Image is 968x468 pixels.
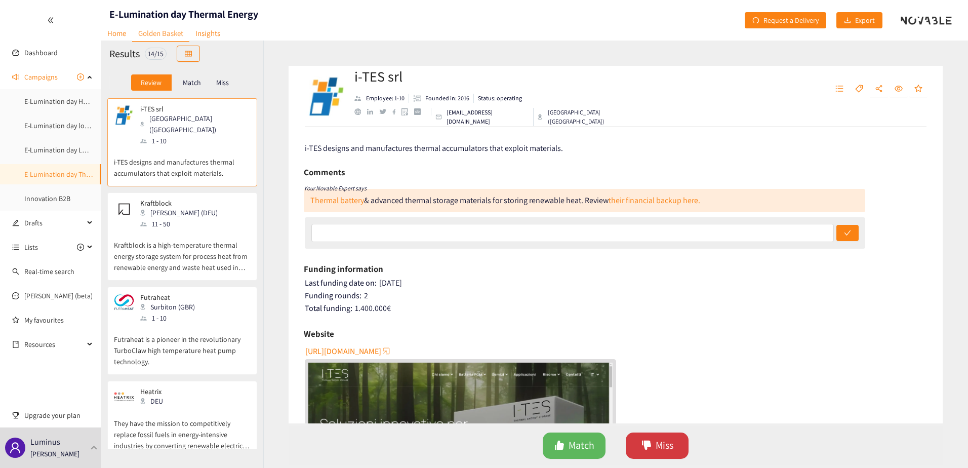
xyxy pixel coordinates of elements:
[9,442,21,454] span: user
[836,225,859,241] button: check
[305,303,352,314] span: Total funding:
[140,207,224,218] div: [PERSON_NAME] (DEU)
[114,387,134,408] img: Snapshot of the company's website
[425,94,469,103] p: Founded in: 2016
[47,17,54,24] span: double-left
[366,94,405,103] p: Employee: 1-10
[114,408,251,451] p: They have the mission to competitively replace fossil fuels in energy-intensive industries by con...
[641,440,652,452] span: dislike
[216,79,229,87] p: Miss
[12,219,19,226] span: edit
[24,237,38,257] span: Lists
[140,396,187,407] div: DEU
[763,15,819,26] span: Request a Delivery
[752,17,759,25] span: redo
[392,109,402,114] a: facebook
[12,341,19,348] span: book
[870,81,888,97] button: share-alt
[401,108,414,115] a: google maps
[890,81,908,97] button: eye
[24,48,58,57] a: Dashboard
[855,85,863,94] span: tag
[304,165,345,180] h6: Comments
[109,47,140,61] h2: Results
[306,76,347,116] img: Company Logo
[140,105,244,113] p: i-TES srl
[24,213,84,233] span: Drafts
[24,145,94,154] a: E-Lumination day LDES
[24,170,126,179] a: E-Lumination day Thermal Energy
[145,48,167,60] div: 14 / 15
[12,244,19,251] span: unordered-list
[409,94,474,103] li: Founded in year
[305,345,381,358] span: [URL][DOMAIN_NAME]
[538,108,650,126] div: [GEOGRAPHIC_DATA] ([GEOGRAPHIC_DATA])
[140,301,201,313] div: Surbiton (GBR)
[478,94,522,103] p: Status: operating
[132,25,189,42] a: Golden Basket
[569,438,594,453] span: Match
[305,143,563,153] span: i-TES designs and manufactures thermal accumulators that exploit materials.
[114,199,134,219] img: Snapshot of the company's website
[447,108,530,126] p: [EMAIL_ADDRESS][DOMAIN_NAME]
[177,46,200,62] button: table
[850,81,868,97] button: tag
[114,229,251,273] p: Kraftblock is a high-temperature thermal energy storage system for process heat from renewable en...
[30,448,79,459] p: [PERSON_NAME]
[656,438,673,453] span: Miss
[609,195,700,206] a: their financial backup here.
[140,218,224,229] div: 11 - 50
[354,94,409,103] li: Employees
[305,303,928,314] div: 1.400.000 €
[304,261,383,277] h6: Funding information
[12,412,19,419] span: trophy
[895,85,903,94] span: eye
[140,313,201,324] div: 1 - 10
[185,50,192,58] span: table
[836,12,882,28] button: downloadExport
[914,85,922,94] span: star
[305,278,377,288] span: Last funding date on:
[414,108,427,115] a: crunchbase
[12,73,19,81] span: sound
[140,113,250,135] div: [GEOGRAPHIC_DATA] ([GEOGRAPHIC_DATA])
[24,121,150,130] a: E-Lumination day local energy production
[909,81,927,97] button: star
[844,229,851,238] span: check
[304,184,367,192] i: Your Novable Expert says
[354,108,367,115] a: website
[114,293,134,314] img: Snapshot of the company's website
[24,291,93,300] a: [PERSON_NAME] (beta)
[835,85,843,94] span: unordered-list
[114,146,251,179] p: i-TES designs and manufactures thermal accumulators that exploit materials.
[304,326,334,341] h6: Website
[830,81,849,97] button: unordered-list
[140,135,250,146] div: 1 - 10
[140,387,181,396] p: Heatrix
[183,79,201,87] p: Match
[626,433,689,459] button: dislikeMiss
[24,334,84,355] span: Resources
[367,109,379,115] a: linkedin
[109,7,258,21] h1: E-Lumination day Thermal Energy
[474,94,522,103] li: Status
[305,278,928,288] div: [DATE]
[803,359,968,468] div: Chatwidget
[543,433,606,459] button: likeMatch
[310,195,700,206] div: & advanced thermal storage materials for storing renewable heat. Review
[24,267,74,276] a: Real-time search
[189,25,226,41] a: Insights
[745,12,826,28] button: redoRequest a Delivery
[141,79,162,87] p: Review
[554,440,564,452] span: like
[844,17,851,25] span: download
[855,15,875,26] span: Export
[24,67,58,87] span: Campaigns
[24,310,93,330] a: My favourites
[803,359,968,468] iframe: Chat Widget
[140,199,218,207] p: Kraftblock
[101,25,132,41] a: Home
[305,291,928,301] div: 2
[305,343,391,359] button: [URL][DOMAIN_NAME]
[875,85,883,94] span: share-alt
